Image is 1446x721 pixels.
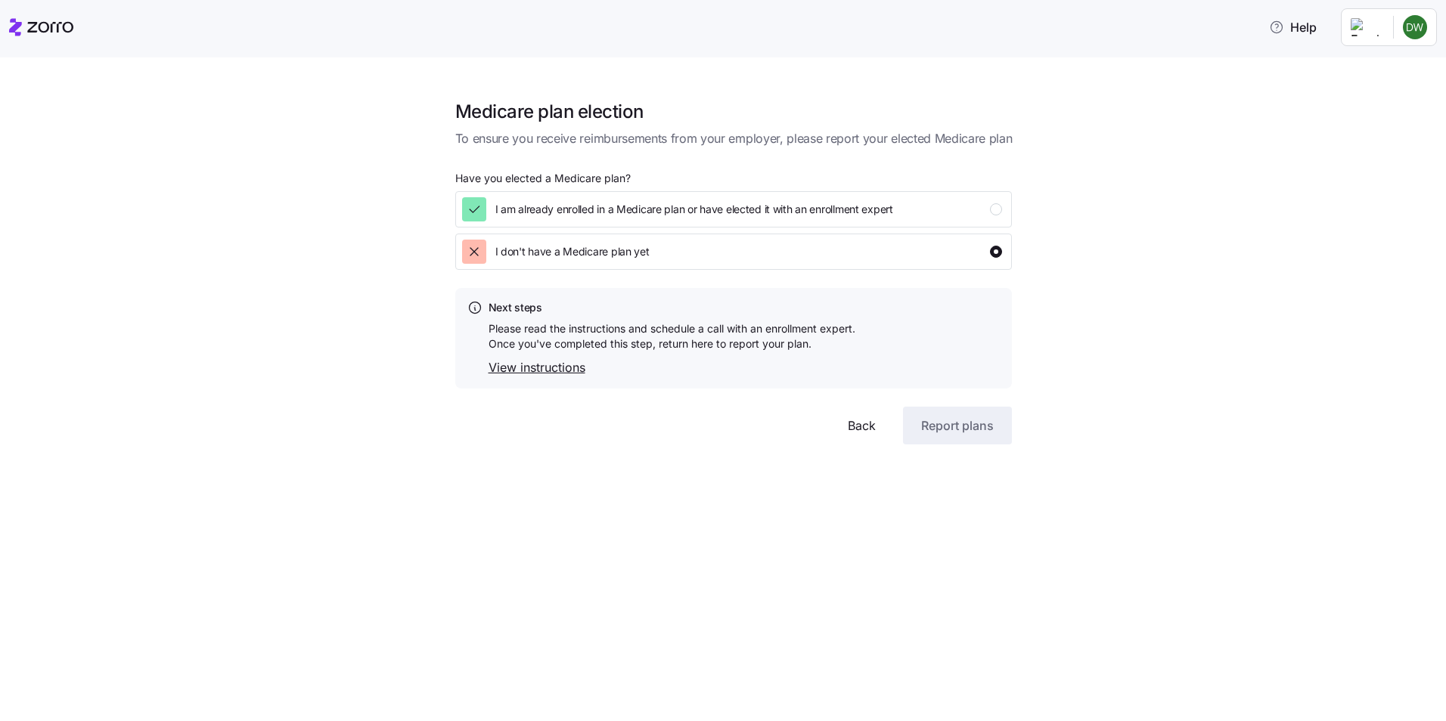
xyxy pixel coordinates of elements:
[1403,15,1427,39] img: 7a31cda1750bc0a80d1d1c6cc5f9b9aa
[455,100,1013,123] h1: Medicare plan election
[921,416,994,435] span: Report plans
[903,407,1012,444] button: Report plans
[1269,18,1317,36] span: Help
[495,244,650,259] span: I don't have a Medicare plan yet
[489,321,855,352] span: Please read the instructions and schedule a call with an enrollment expert. Once you've completed...
[495,202,893,217] span: I am already enrolled in a Medicare plan or have elected it with an enrollment expert
[830,407,894,444] button: Back
[1257,12,1329,42] button: Help
[455,172,1013,191] p: Have you elected a Medicare plan?
[1351,18,1381,36] img: Employer logo
[489,300,855,315] h4: Next steps
[489,358,855,377] a: View instructions
[455,129,1013,148] span: To ensure you receive reimbursements from your employer, please report your elected Medicare plan
[848,416,876,435] span: Back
